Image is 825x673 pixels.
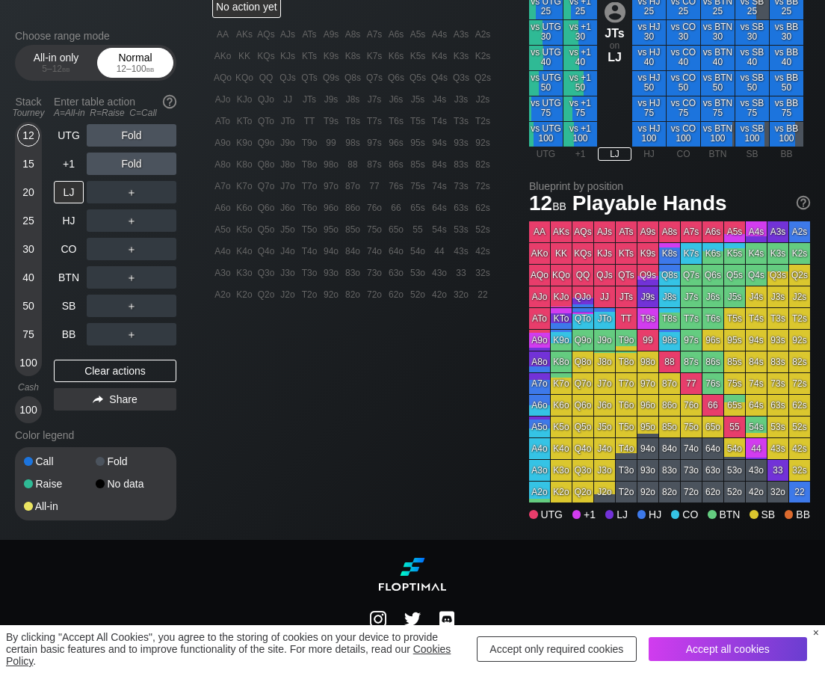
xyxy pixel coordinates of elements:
div: A2s [472,24,493,45]
div: T4s [429,111,450,132]
div: KK [551,243,572,264]
div: 97o [321,176,342,197]
div: A6s [702,221,723,242]
div: vs SB 100 [735,122,769,147]
div: K8o [234,154,255,175]
div: 83s [451,154,472,175]
div: KJs [594,243,615,264]
div: 93o [321,262,342,283]
div: × [813,627,819,639]
div: 44 [429,241,450,262]
div: 84s [429,154,450,175]
span: bb [62,64,70,74]
div: All-in [24,501,96,511]
div: JTs [598,26,631,40]
div: vs UTG 75 [529,96,563,121]
div: 82s [472,154,493,175]
div: 95s [407,132,428,153]
div: 87s [364,154,385,175]
div: Q6s [386,67,407,88]
div: +1 [563,147,597,161]
div: T2s [472,111,493,132]
div: 85o [342,219,363,240]
div: UTG [54,124,84,147]
div: Q4s [429,67,450,88]
div: J5s [407,89,428,110]
div: J3s [451,89,472,110]
div: J3o [277,262,298,283]
div: LJ [54,181,84,203]
div: Q9s [321,67,342,88]
div: 96o [321,197,342,218]
div: 100 [17,399,40,421]
div: KTs [299,46,320,67]
div: JJ [277,89,298,110]
div: A5s [724,221,745,242]
div: A8o [212,154,233,175]
div: Accept all cookies [649,637,807,661]
div: K4s [746,243,767,264]
div: Q9o [256,132,276,153]
div: Q8s [342,67,363,88]
div: AJo [212,89,233,110]
div: UTG [529,147,563,161]
div: AKs [234,24,255,45]
div: K4s [429,46,450,67]
div: vs BTN 100 [701,122,735,147]
div: AKs [551,221,572,242]
div: KTo [234,111,255,132]
div: 99 [321,132,342,153]
div: KJo [234,89,255,110]
div: vs UTG 50 [529,71,563,96]
div: Fold [96,456,167,467]
div: AKo [212,46,233,67]
div: 40 [17,266,40,289]
div: J4s [429,89,450,110]
div: QTs [299,67,320,88]
div: K7s [364,46,385,67]
div: All-in only [22,49,90,77]
div: ＋ [87,209,176,232]
div: T3s [451,111,472,132]
span: bb [552,197,566,213]
img: LSE2INuPwJBwkuuOCCAC64JLhW+QMX4Z7QUmW1PwAAAABJRU5ErkJggg== [404,611,421,627]
div: 5 – 12 [25,64,87,74]
div: AQo [212,67,233,88]
div: KQo [234,67,255,88]
div: 54o [407,241,428,262]
div: K6s [702,243,723,264]
div: 53s [451,219,472,240]
div: vs SB 75 [735,96,769,121]
div: Stack [9,90,48,124]
div: A2s [789,221,810,242]
div: vs SB 40 [735,46,769,70]
div: QQ [572,265,593,286]
div: Fold [87,124,176,147]
div: CO [667,147,700,161]
div: 33 [451,262,472,283]
div: vs BB 40 [770,46,803,70]
img: share.864f2f62.svg [93,396,103,404]
div: Q6o [256,197,276,218]
div: J7s [364,89,385,110]
div: J2s [472,89,493,110]
div: KK [234,46,255,67]
div: 73o [364,262,385,283]
div: 75 [17,323,40,345]
div: K4o [234,241,255,262]
div: K3s [767,243,788,264]
div: J5o [277,219,298,240]
div: T5s [407,111,428,132]
div: A3o [212,262,233,283]
div: K2s [789,243,810,264]
div: vs CO 50 [667,71,700,96]
div: K9s [637,243,658,264]
div: A4o [212,241,233,262]
div: J6o [277,197,298,218]
div: A3s [451,24,472,45]
div: vs BB 75 [770,96,803,121]
div: Q2s [472,67,493,88]
div: KQo [551,265,572,286]
div: AQs [256,24,276,45]
div: BTN [701,147,735,161]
